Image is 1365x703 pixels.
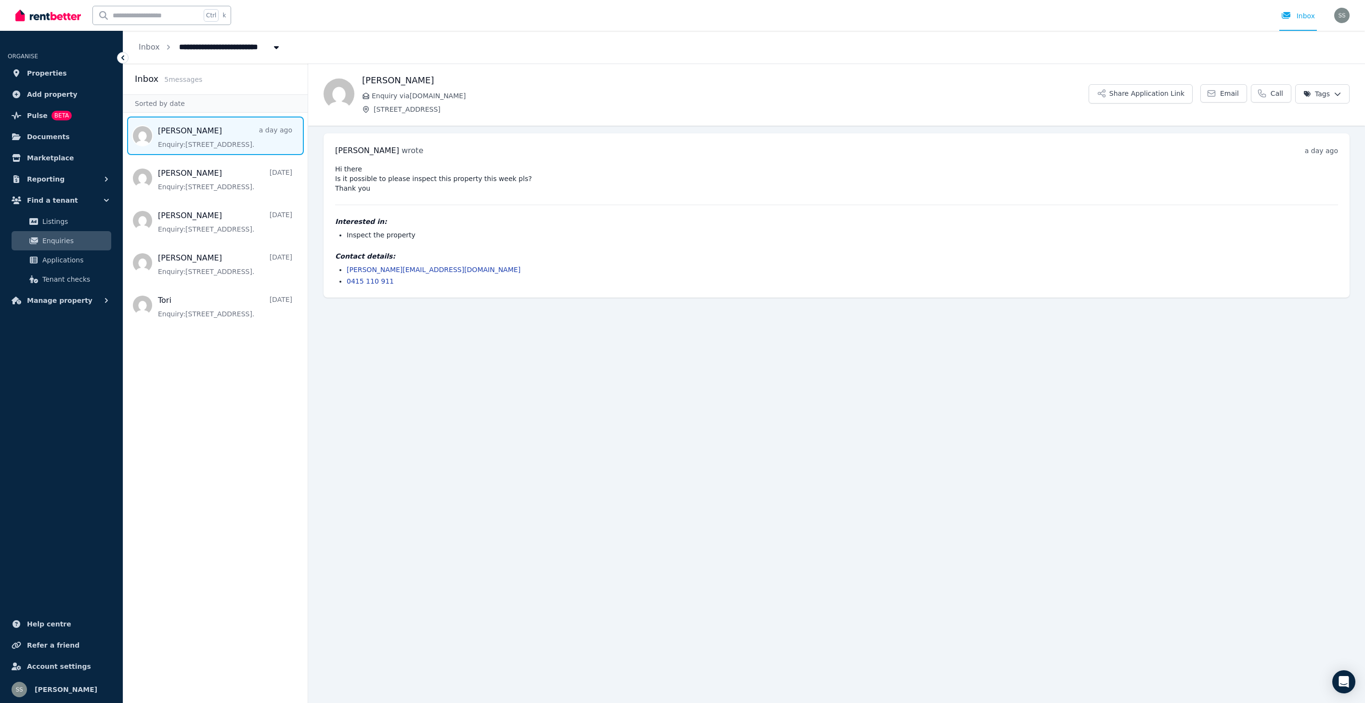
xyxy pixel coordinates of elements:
[35,684,97,695] span: [PERSON_NAME]
[8,169,115,189] button: Reporting
[158,252,292,276] a: [PERSON_NAME][DATE]Enquiry:[STREET_ADDRESS].
[1200,84,1247,103] a: Email
[12,270,111,289] a: Tenant checks
[335,146,399,155] span: [PERSON_NAME]
[27,195,78,206] span: Find a tenant
[27,131,70,143] span: Documents
[374,104,1089,114] span: [STREET_ADDRESS]
[15,8,81,23] img: RentBetter
[324,78,354,109] img: Alicia
[42,273,107,285] span: Tenant checks
[1303,89,1330,99] span: Tags
[8,614,115,634] a: Help centre
[27,110,48,121] span: Pulse
[347,277,394,285] a: 0415 110 911
[42,235,107,247] span: Enquiries
[27,67,67,79] span: Properties
[8,148,115,168] a: Marketplace
[135,72,158,86] h2: Inbox
[12,231,111,250] a: Enquiries
[8,53,38,60] span: ORGANISE
[1281,11,1315,21] div: Inbox
[123,31,297,64] nav: Breadcrumb
[8,191,115,210] button: Find a tenant
[402,146,423,155] span: wrote
[27,618,71,630] span: Help centre
[139,42,160,52] a: Inbox
[335,164,1338,193] pre: Hi there Is it possible to please inspect this property this week pls? Thank you
[1089,84,1193,104] button: Share Application Link
[27,639,79,651] span: Refer a friend
[27,89,78,100] span: Add property
[158,125,292,149] a: [PERSON_NAME]a day agoEnquiry:[STREET_ADDRESS].
[123,94,308,113] div: Sorted by date
[335,217,1338,226] h4: Interested in:
[204,9,219,22] span: Ctrl
[52,111,72,120] span: BETA
[222,12,226,19] span: k
[123,113,308,328] nav: Message list
[8,636,115,655] a: Refer a friend
[1332,670,1355,693] div: Open Intercom Messenger
[42,254,107,266] span: Applications
[42,216,107,227] span: Listings
[164,76,202,83] span: 5 message s
[8,291,115,310] button: Manage property
[1305,147,1338,155] time: a day ago
[27,295,92,306] span: Manage property
[8,85,115,104] a: Add property
[1251,84,1291,103] a: Call
[27,173,65,185] span: Reporting
[1220,89,1239,98] span: Email
[158,210,292,234] a: [PERSON_NAME][DATE]Enquiry:[STREET_ADDRESS].
[1295,84,1350,104] button: Tags
[347,230,1338,240] li: Inspect the property
[335,251,1338,261] h4: Contact details:
[158,168,292,192] a: [PERSON_NAME][DATE]Enquiry:[STREET_ADDRESS].
[12,250,111,270] a: Applications
[8,127,115,146] a: Documents
[158,295,292,319] a: Tori[DATE]Enquiry:[STREET_ADDRESS].
[1271,89,1283,98] span: Call
[347,266,520,273] a: [PERSON_NAME][EMAIL_ADDRESS][DOMAIN_NAME]
[1334,8,1350,23] img: Shiva Sapkota
[27,152,74,164] span: Marketplace
[12,682,27,697] img: Shiva Sapkota
[8,64,115,83] a: Properties
[372,91,1089,101] span: Enquiry via [DOMAIN_NAME]
[362,74,1089,87] h1: [PERSON_NAME]
[8,106,115,125] a: PulseBETA
[8,657,115,676] a: Account settings
[27,661,91,672] span: Account settings
[12,212,111,231] a: Listings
